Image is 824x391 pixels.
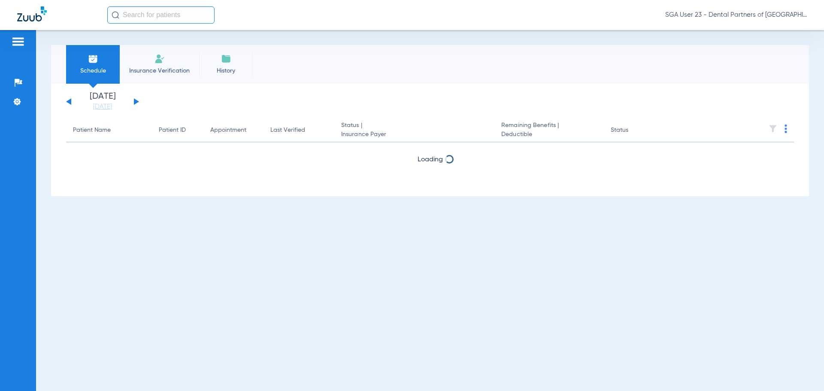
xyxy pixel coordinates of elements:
[604,118,662,142] th: Status
[270,126,327,135] div: Last Verified
[154,54,165,64] img: Manual Insurance Verification
[418,156,443,163] span: Loading
[88,54,98,64] img: Schedule
[341,130,488,139] span: Insurance Payer
[159,126,197,135] div: Patient ID
[112,11,119,19] img: Search Icon
[210,126,246,135] div: Appointment
[107,6,215,24] input: Search for patients
[221,54,231,64] img: History
[73,126,145,135] div: Patient Name
[73,126,111,135] div: Patient Name
[769,124,777,133] img: filter.svg
[17,6,47,21] img: Zuub Logo
[206,67,246,75] span: History
[126,67,193,75] span: Insurance Verification
[73,67,113,75] span: Schedule
[77,92,128,111] li: [DATE]
[418,179,443,186] span: Loading
[665,11,807,19] span: SGA User 23 - Dental Partners of [GEOGRAPHIC_DATA]-JESUP
[11,36,25,47] img: hamburger-icon
[494,118,603,142] th: Remaining Benefits |
[159,126,186,135] div: Patient ID
[270,126,305,135] div: Last Verified
[210,126,257,135] div: Appointment
[501,130,597,139] span: Deductible
[334,118,494,142] th: Status |
[785,124,787,133] img: group-dot-blue.svg
[77,103,128,111] a: [DATE]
